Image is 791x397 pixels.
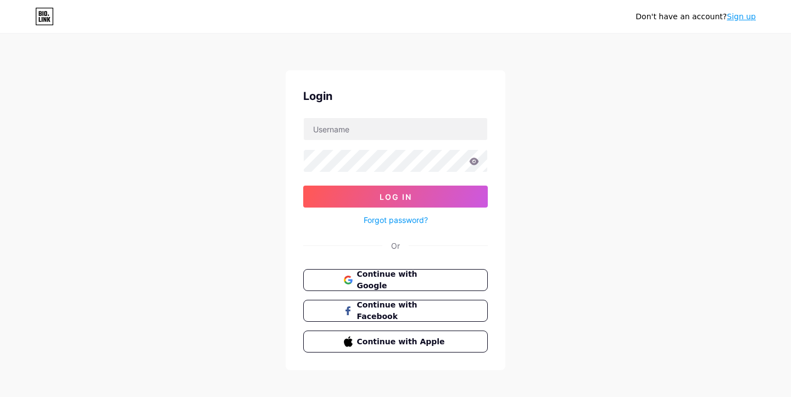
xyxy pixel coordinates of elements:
[304,118,487,140] input: Username
[357,269,448,292] span: Continue with Google
[357,299,448,322] span: Continue with Facebook
[364,214,428,226] a: Forgot password?
[303,186,488,208] button: Log In
[380,192,412,202] span: Log In
[391,240,400,251] div: Or
[303,269,488,291] button: Continue with Google
[303,88,488,104] div: Login
[357,336,448,348] span: Continue with Apple
[303,300,488,322] button: Continue with Facebook
[303,331,488,353] button: Continue with Apple
[636,11,756,23] div: Don't have an account?
[727,12,756,21] a: Sign up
